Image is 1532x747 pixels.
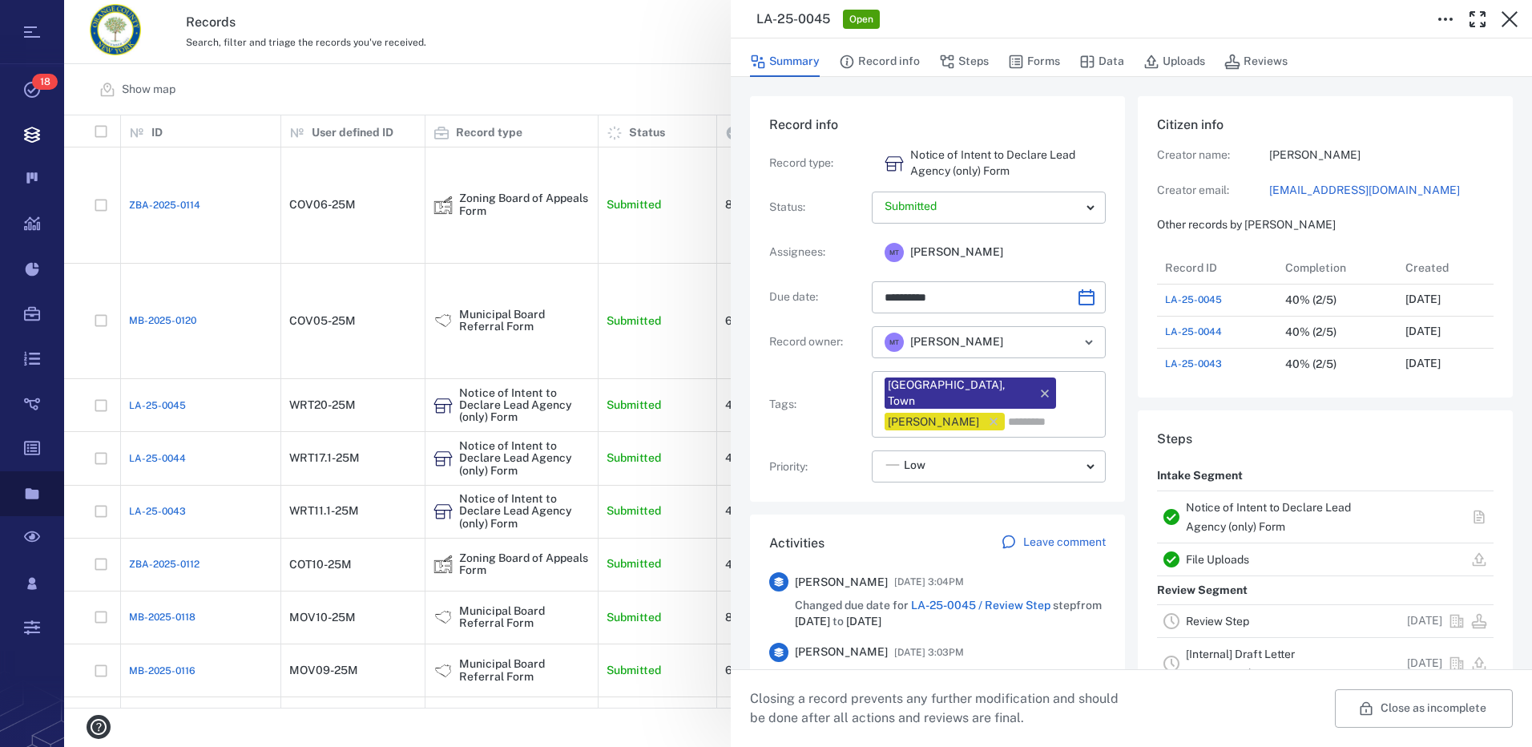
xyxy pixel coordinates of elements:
div: 40% (2/5) [1285,294,1336,306]
span: Assigned step to [795,668,1020,684]
div: M T [885,243,904,262]
div: Record ID [1157,252,1277,284]
h6: Activities [769,534,824,553]
span: [PERSON_NAME] [910,334,1003,350]
p: Tags : [769,397,865,413]
p: Record owner : [769,334,865,350]
h6: Steps [1157,430,1494,449]
span: Open [846,13,877,26]
a: Review Step [1186,615,1249,628]
button: Record info [839,46,920,77]
p: Creator email: [1157,183,1269,199]
div: Created [1397,252,1518,284]
span: [PERSON_NAME] [910,244,1003,260]
a: LA-25-0044 [1165,325,1222,339]
div: 40% (2/5) [1285,326,1336,338]
p: Intake Segment [1157,462,1243,491]
p: Creator name: [1157,147,1269,164]
div: M T [885,333,904,352]
p: Other records by [PERSON_NAME] [1157,217,1494,233]
div: [GEOGRAPHIC_DATA], Town [888,378,1030,409]
p: [DATE] [1407,613,1442,629]
button: Uploads [1143,46,1205,77]
div: Completion [1277,252,1397,284]
div: Record infoRecord type:Notice of Intent to Declare Lead Agency (only) FormStatus:Assignees:MT[PER... [750,96,1125,515]
div: Record ID [1165,245,1217,290]
div: Notice of Intent to Declare Lead Agency (only) Form [885,154,904,173]
a: Leave comment [1001,534,1106,553]
span: [PERSON_NAME] [795,644,888,660]
span: [DATE] [795,615,830,628]
h3: LA-25-0045 [756,10,830,29]
p: Due date : [769,289,865,305]
p: [DATE] [1405,356,1441,372]
a: LA-25-0043 [1165,357,1222,371]
p: Priority : [769,459,865,475]
p: Status : [769,200,865,216]
div: [PERSON_NAME] [888,414,979,430]
span: Changed due date for step from to [795,598,1106,629]
button: Data [1079,46,1124,77]
p: [PERSON_NAME] [1269,147,1494,164]
span: [PERSON_NAME] [795,575,888,591]
button: Steps [939,46,989,77]
a: Notice of Intent to Declare Lead Agency (only) Form [1186,501,1351,533]
a: [EMAIL_ADDRESS][DOMAIN_NAME] [1269,183,1494,199]
p: [DATE] [1405,324,1441,340]
button: Toggle to Edit Boxes [1429,3,1461,35]
button: Summary [750,46,820,77]
span: Help [36,11,69,26]
button: Close as incomplete [1335,689,1513,728]
button: Choose date, selected date is Sep 25, 2025 [1070,281,1103,313]
p: [DATE] [1407,656,1442,672]
p: Record type : [769,155,865,172]
button: Toggle Fullscreen [1461,3,1494,35]
a: LA-25-0045 / Review Step [911,599,1050,612]
div: Citizen infoCreator name:[PERSON_NAME]Creator email:[EMAIL_ADDRESS][DOMAIN_NAME]Other records by ... [1138,96,1513,410]
div: Created [1405,245,1449,290]
span: [DATE] 3:04PM [894,572,964,592]
button: Forms [1008,46,1060,77]
button: Close [1494,3,1526,35]
h6: Record info [769,115,1106,135]
p: Closing a record prevents any further modification and should be done after all actions and revie... [750,689,1131,728]
p: Review Segment [1157,576,1248,605]
button: Open [1078,331,1100,353]
span: Low [904,458,925,474]
p: Leave comment [1023,535,1106,551]
p: Notice of Intent to Declare Lead Agency (only) Form [910,147,1106,179]
span: [DATE] 3:03PM [894,643,964,662]
span: [DATE] [846,615,881,628]
h6: Citizen info [1157,115,1494,135]
button: Reviews [1224,46,1288,77]
p: Assignees : [769,244,865,260]
a: [Internal] Draft Letter Recommendation For Review [1186,648,1335,680]
span: 18 [32,74,58,90]
div: 40% (2/5) [1285,358,1336,370]
div: Completion [1285,245,1346,290]
p: [DATE] [1405,292,1441,308]
a: LA-25-0045 [1165,293,1222,307]
a: File Uploads [1186,553,1249,566]
p: Submitted [885,199,1080,215]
